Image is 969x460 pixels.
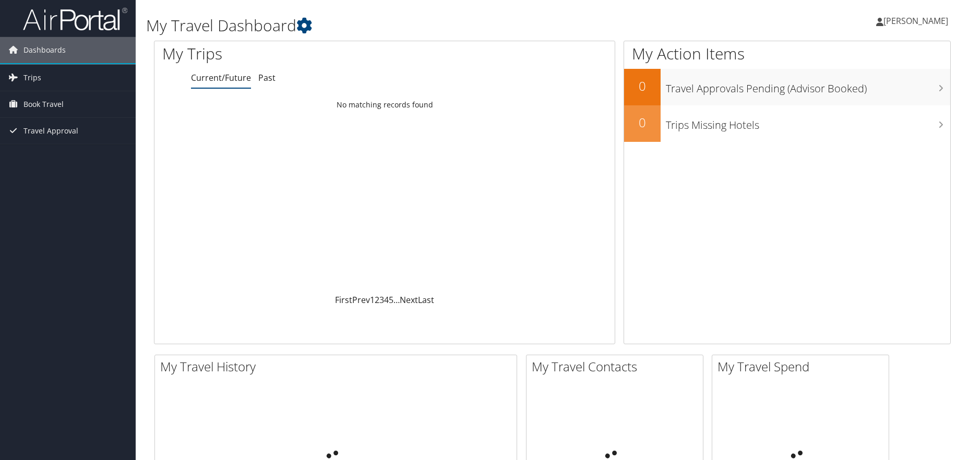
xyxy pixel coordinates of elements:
[876,5,959,37] a: [PERSON_NAME]
[379,294,384,306] a: 3
[624,69,951,105] a: 0Travel Approvals Pending (Advisor Booked)
[624,105,951,142] a: 0Trips Missing Hotels
[160,358,517,376] h2: My Travel History
[352,294,370,306] a: Prev
[666,76,951,96] h3: Travel Approvals Pending (Advisor Booked)
[23,118,78,144] span: Travel Approval
[258,72,276,83] a: Past
[23,65,41,91] span: Trips
[624,43,951,65] h1: My Action Items
[532,358,703,376] h2: My Travel Contacts
[23,37,66,63] span: Dashboards
[162,43,415,65] h1: My Trips
[23,91,64,117] span: Book Travel
[146,15,688,37] h1: My Travel Dashboard
[389,294,393,306] a: 5
[384,294,389,306] a: 4
[191,72,251,83] a: Current/Future
[666,113,951,132] h3: Trips Missing Hotels
[624,77,661,95] h2: 0
[418,294,434,306] a: Last
[717,358,889,376] h2: My Travel Spend
[400,294,418,306] a: Next
[624,114,661,131] h2: 0
[335,294,352,306] a: First
[154,95,615,114] td: No matching records found
[370,294,375,306] a: 1
[883,15,948,27] span: [PERSON_NAME]
[393,294,400,306] span: …
[23,7,127,31] img: airportal-logo.png
[375,294,379,306] a: 2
